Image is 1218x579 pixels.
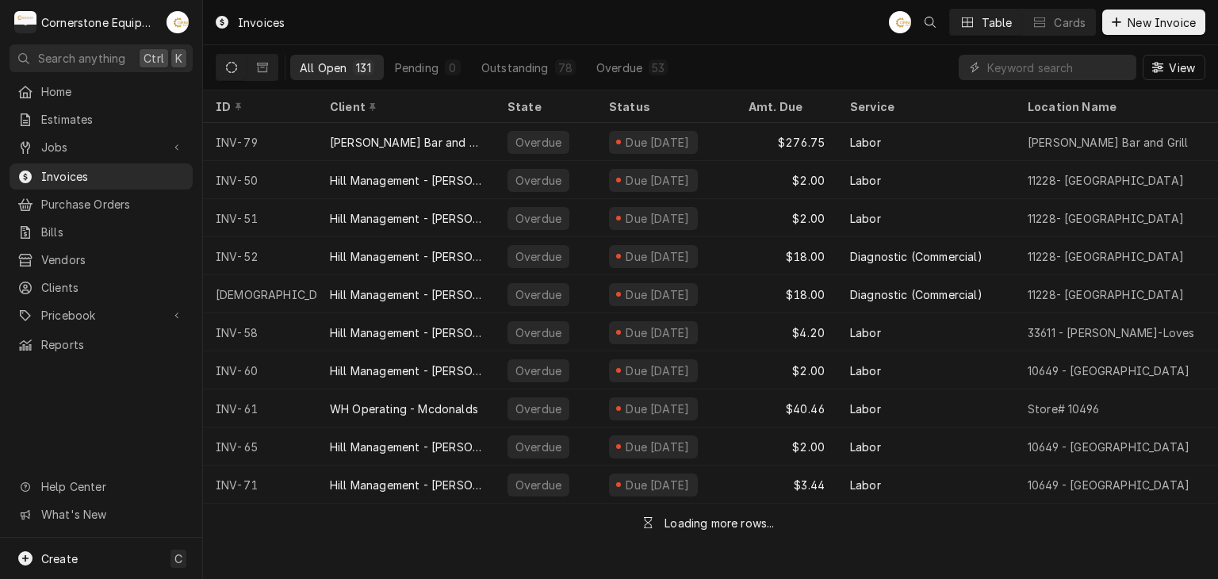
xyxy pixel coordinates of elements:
[736,275,837,313] div: $18.00
[10,501,193,527] a: Go to What's New
[1028,210,1184,227] div: 11228- [GEOGRAPHIC_DATA]
[624,439,691,455] div: Due [DATE]
[174,550,182,567] span: C
[1028,439,1189,455] div: 10649 - [GEOGRAPHIC_DATA]
[1028,401,1099,417] div: Store# 10496
[41,478,183,495] span: Help Center
[41,552,78,566] span: Create
[514,362,563,379] div: Overdue
[514,210,563,227] div: Overdue
[596,59,642,76] div: Overdue
[850,401,881,417] div: Labor
[10,79,193,105] a: Home
[850,248,982,265] div: Diagnostic (Commercial)
[889,11,911,33] div: AB
[41,224,185,240] span: Bills
[850,324,881,341] div: Labor
[10,106,193,132] a: Estimates
[144,50,164,67] span: Ctrl
[41,251,185,268] span: Vendors
[203,313,317,351] div: INV-58
[1124,14,1199,31] span: New Invoice
[41,111,185,128] span: Estimates
[624,401,691,417] div: Due [DATE]
[330,134,482,151] div: [PERSON_NAME] Bar and Grill
[203,389,317,428] div: INV-61
[10,134,193,160] a: Go to Jobs
[749,98,822,115] div: Amt. Due
[514,248,563,265] div: Overdue
[175,50,182,67] span: K
[624,172,691,189] div: Due [DATE]
[203,199,317,237] div: INV-51
[850,134,881,151] div: Labor
[514,324,563,341] div: Overdue
[10,247,193,273] a: Vendors
[41,506,183,523] span: What's New
[216,98,301,115] div: ID
[1028,134,1188,151] div: [PERSON_NAME] Bar and Grill
[917,10,943,35] button: Open search
[736,313,837,351] div: $4.20
[481,59,549,76] div: Outstanding
[850,210,881,227] div: Labor
[665,515,774,531] div: Loading more rows...
[889,11,911,33] div: Andrew Buigues's Avatar
[624,248,691,265] div: Due [DATE]
[514,477,563,493] div: Overdue
[624,477,691,493] div: Due [DATE]
[624,362,691,379] div: Due [DATE]
[14,11,36,33] div: C
[850,172,881,189] div: Labor
[514,401,563,417] div: Overdue
[330,210,482,227] div: Hill Management - [PERSON_NAME]
[10,332,193,358] a: Reports
[850,439,881,455] div: Labor
[203,123,317,161] div: INV-79
[514,286,563,303] div: Overdue
[1028,172,1184,189] div: 11228- [GEOGRAPHIC_DATA]
[330,248,482,265] div: Hill Management - [PERSON_NAME]
[41,83,185,100] span: Home
[448,59,458,76] div: 0
[1028,286,1184,303] div: 11228- [GEOGRAPHIC_DATA]
[736,237,837,275] div: $18.00
[624,134,691,151] div: Due [DATE]
[41,139,161,155] span: Jobs
[1028,324,1194,341] div: 33611 - [PERSON_NAME]-Loves
[736,161,837,199] div: $2.00
[736,389,837,428] div: $40.46
[624,286,691,303] div: Due [DATE]
[514,134,563,151] div: Overdue
[41,168,185,185] span: Invoices
[38,50,125,67] span: Search anything
[1166,59,1198,76] span: View
[330,324,482,341] div: Hill Management - [PERSON_NAME]
[514,439,563,455] div: Overdue
[330,439,482,455] div: Hill Management - [PERSON_NAME]
[609,98,720,115] div: Status
[203,237,317,275] div: INV-52
[558,59,573,76] div: 78
[736,123,837,161] div: $276.75
[203,161,317,199] div: INV-50
[203,275,317,313] div: [DEMOGRAPHIC_DATA]-53
[10,274,193,301] a: Clients
[624,324,691,341] div: Due [DATE]
[736,428,837,466] div: $2.00
[736,351,837,389] div: $2.00
[652,59,665,76] div: 53
[850,286,982,303] div: Diagnostic (Commercial)
[395,59,439,76] div: Pending
[736,466,837,504] div: $3.44
[507,98,584,115] div: State
[41,196,185,213] span: Purchase Orders
[41,336,185,353] span: Reports
[167,11,189,33] div: Andrew Buigues's Avatar
[14,11,36,33] div: Cornerstone Equipment Repair, LLC's Avatar
[41,307,161,324] span: Pricebook
[1028,477,1189,493] div: 10649 - [GEOGRAPHIC_DATA]
[330,362,482,379] div: Hill Management - [PERSON_NAME]
[736,199,837,237] div: $2.00
[203,428,317,466] div: INV-65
